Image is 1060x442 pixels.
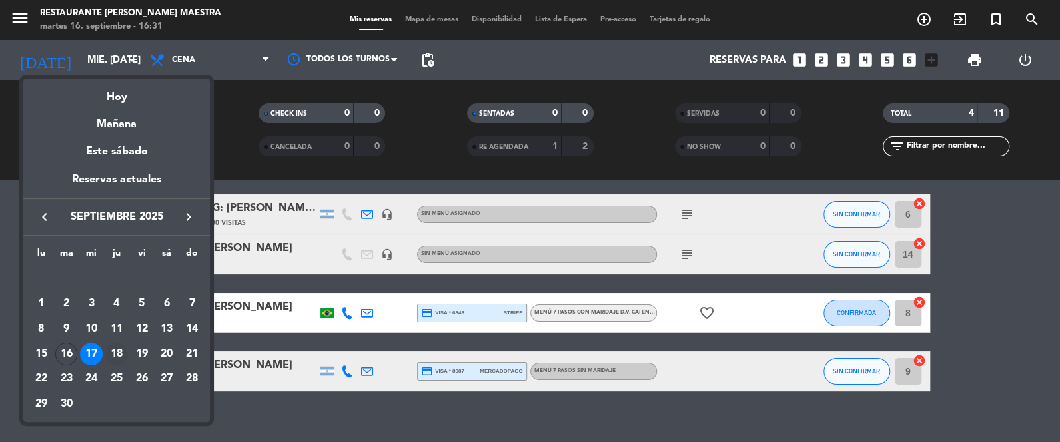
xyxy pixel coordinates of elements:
td: 1 de septiembre de 2025 [29,291,54,316]
th: miércoles [79,246,104,266]
th: martes [54,246,79,266]
div: 30 [55,393,78,415]
div: 17 [80,343,103,365]
div: 5 [131,292,153,315]
td: 5 de septiembre de 2025 [129,291,155,316]
button: keyboard_arrow_right [177,208,201,226]
td: 11 de septiembre de 2025 [104,316,129,341]
td: 4 de septiembre de 2025 [104,291,129,316]
div: 7 [181,292,203,315]
i: keyboard_arrow_right [181,209,197,225]
div: 10 [80,318,103,340]
td: 10 de septiembre de 2025 [79,316,104,341]
td: 8 de septiembre de 2025 [29,316,54,341]
div: 26 [131,367,153,390]
div: 21 [181,343,203,365]
div: 16 [55,343,78,365]
th: domingo [179,246,205,266]
td: 9 de septiembre de 2025 [54,316,79,341]
div: 19 [131,343,153,365]
div: 8 [30,318,53,340]
div: 2 [55,292,78,315]
td: 18 de septiembre de 2025 [104,341,129,367]
div: 25 [105,367,128,390]
div: 4 [105,292,128,315]
td: 29 de septiembre de 2025 [29,391,54,417]
div: Mañana [23,106,210,133]
td: 30 de septiembre de 2025 [54,391,79,417]
span: septiembre 2025 [57,208,177,226]
div: 12 [131,318,153,340]
div: Hoy [23,79,210,106]
div: 23 [55,367,78,390]
td: SEP. [29,266,205,292]
td: 27 de septiembre de 2025 [155,366,180,391]
div: 27 [155,367,178,390]
div: 13 [155,318,178,340]
td: 20 de septiembre de 2025 [155,341,180,367]
div: 9 [55,318,78,340]
div: 22 [30,367,53,390]
td: 16 de septiembre de 2025 [54,341,79,367]
div: 14 [181,318,203,340]
td: 21 de septiembre de 2025 [179,341,205,367]
div: 24 [80,367,103,390]
div: 15 [30,343,53,365]
div: 28 [181,367,203,390]
div: Este sábado [23,133,210,170]
td: 28 de septiembre de 2025 [179,366,205,391]
td: 3 de septiembre de 2025 [79,291,104,316]
div: 18 [105,343,128,365]
div: 1 [30,292,53,315]
td: 15 de septiembre de 2025 [29,341,54,367]
i: keyboard_arrow_left [37,209,53,225]
td: 23 de septiembre de 2025 [54,366,79,391]
button: keyboard_arrow_left [33,208,57,226]
div: 6 [155,292,178,315]
td: 26 de septiembre de 2025 [129,366,155,391]
td: 22 de septiembre de 2025 [29,366,54,391]
td: 12 de septiembre de 2025 [129,316,155,341]
div: 11 [105,318,128,340]
td: 24 de septiembre de 2025 [79,366,104,391]
td: 2 de septiembre de 2025 [54,291,79,316]
td: 19 de septiembre de 2025 [129,341,155,367]
div: Reservas actuales [23,171,210,198]
div: 20 [155,343,178,365]
th: sábado [155,246,180,266]
div: 29 [30,393,53,415]
td: 14 de septiembre de 2025 [179,316,205,341]
td: 13 de septiembre de 2025 [155,316,180,341]
td: 7 de septiembre de 2025 [179,291,205,316]
td: 17 de septiembre de 2025 [79,341,104,367]
th: viernes [129,246,155,266]
td: 25 de septiembre de 2025 [104,366,129,391]
th: jueves [104,246,129,266]
div: 3 [80,292,103,315]
td: 6 de septiembre de 2025 [155,291,180,316]
th: lunes [29,246,54,266]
